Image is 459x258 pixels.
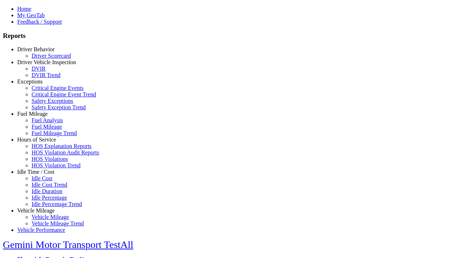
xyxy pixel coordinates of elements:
[32,104,86,110] a: Safety Exception Trend
[32,117,63,123] a: Fuel Analysis
[17,46,55,52] a: Driver Behavior
[17,111,48,117] a: Fuel Mileage
[32,175,52,181] a: Idle Cost
[17,19,62,25] a: Feedback / Support
[17,169,55,175] a: Idle Time / Cost
[3,32,456,40] h3: Reports
[32,162,81,168] a: HOS Violation Trend
[32,72,60,78] a: DVIR Trend
[3,239,133,250] a: Gemini Motor Transport TestAll
[32,156,68,162] a: HOS Violations
[32,98,73,104] a: Safety Exceptions
[32,143,91,149] a: HOS Explanation Reports
[32,124,62,130] a: Fuel Mileage
[32,182,67,188] a: Idle Cost Trend
[32,195,67,201] a: Idle Percentage
[17,227,65,233] a: Vehicle Performance
[32,91,96,97] a: Critical Engine Event Trend
[17,6,31,12] a: Home
[17,78,43,85] a: Exceptions
[32,53,71,59] a: Driver Scorecard
[32,130,77,136] a: Fuel Mileage Trend
[17,207,55,214] a: Vehicle Mileage
[32,214,69,220] a: Vehicle Mileage
[32,149,99,156] a: HOS Violation Audit Reports
[17,12,45,18] a: My GeoTab
[32,85,84,91] a: Critical Engine Events
[17,137,56,143] a: Hours of Service
[17,59,76,65] a: Driver Vehicle Inspection
[32,66,46,72] a: DVIR
[32,201,82,207] a: Idle Percentage Trend
[32,188,62,194] a: Idle Duration
[32,220,84,226] a: Vehicle Mileage Trend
